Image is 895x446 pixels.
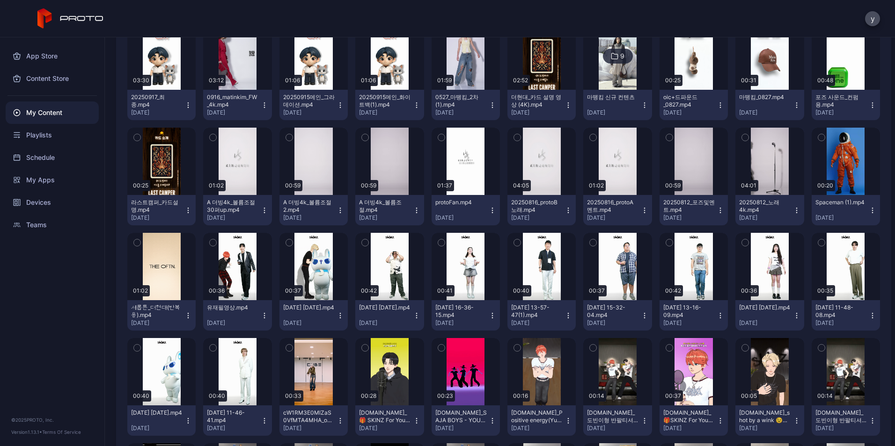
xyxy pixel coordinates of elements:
div: [DATE] [587,319,640,327]
div: [DATE] [739,424,792,432]
div: [DATE] [359,214,412,222]
button: [DATE] 13-16-09.mp4[DATE] [660,300,728,331]
button: [DATE] [DATE].mp4[DATE] [127,405,196,436]
div: 0916_matinkim_FW_4k.mp4 [207,94,258,108]
button: [DOMAIN_NAME]_도빈이형 반팔티셔츠 입은 기념👕🔥 #skinz #[PERSON_NAME] #[PERSON_NAME] #challenge #shorts_1080p(1)... [583,405,652,436]
div: A 더빙4k_볼륨조절.mp4 [359,199,411,214]
div: 2025-07-26 11-13-04.mp4 [131,409,183,417]
div: [DATE] [815,109,869,116]
div: 2025-07-26 13-16-09.mp4 [663,304,715,319]
div: 마뗑킴_0827.mp4 [739,94,791,101]
div: [DATE] [131,109,184,116]
button: [DOMAIN_NAME]_SAJA BOYS - YOUR IDOL by SKINZ #[PERSON_NAME] #[PERSON_NAME] #IlangKwon #kpopdemonh... [432,405,500,436]
div: [DATE] [511,109,565,116]
span: Version 1.13.1 • [11,429,42,435]
a: Content Store [6,67,99,90]
div: cW1RM3E0MlZaS0VfMTA4MHA_out.mp4 [283,409,335,424]
button: [DATE] [DATE].mp4[DATE] [735,300,804,331]
div: [DATE] [207,424,260,432]
div: SSYouTube.online_🎁 SKINZ For You #Cover #DOVIN #skinz #KenshiYonezu #米津玄師 #Lemon #shorts_1080p.mp4 [359,409,411,424]
div: [DATE] [587,109,640,116]
div: [DATE] [435,109,489,116]
div: [DATE] [739,109,792,116]
a: Playlists [6,124,99,146]
a: App Store [6,45,99,67]
div: My Content [6,101,99,124]
div: [DATE] [511,424,565,432]
button: 세롭튼_더현대(반복용).mp4[DATE] [127,300,196,331]
div: [DATE] [131,319,184,327]
button: [DATE] 15-32-04.mp4[DATE] [583,300,652,331]
div: [DATE] [435,424,489,432]
div: [DATE] [663,109,717,116]
div: 2025-07-26 17-08-24.mp4 [359,304,411,311]
a: Devices [6,191,99,214]
div: [DATE] [739,214,792,222]
div: [DATE] [511,319,565,327]
div: [DATE] [131,214,184,222]
div: 세롭튼_더현대(반복용).mp4 [131,304,183,319]
div: [DATE] [815,214,869,222]
button: 마뗑킴_0827.mp4[DATE] [735,90,804,120]
button: [DATE] 13-57-47(1).mp4[DATE] [507,300,576,331]
button: cW1RM3E0MlZaS0VfMTA4MHA_out.mp4[DATE] [279,405,348,436]
button: 0916_matinkim_FW_4k.mp4[DATE] [203,90,271,120]
button: y [865,11,880,26]
div: Spaceman (1).mp4 [815,199,867,206]
div: 2025-07-26 13-57-47(1).mp4 [511,304,563,319]
div: 20250917_최종.mp4 [131,94,183,108]
div: SSYouTube.online_shot by a wink 😉🏹 #skinz #스킨즈 #Dael #다엘_1080p.mp4 [739,409,791,424]
button: 20250915메인_화이트백(1).mp4[DATE] [355,90,424,120]
div: 20250812_포즈및멘트.mp4 [663,199,715,214]
button: [DOMAIN_NAME]_Positive energy(Yull ver.)🕺✨ #skinz #스킨즈 #Yull #율 #shorts_1080p.mp4[DATE] [507,405,576,436]
button: [DATE] 11-48-08.mp4[DATE] [812,300,880,331]
div: [DATE] [663,214,717,222]
div: A 더빙4k_볼륨조절30퍼up.mp4 [207,199,258,214]
div: SSYouTube.online_도빈이형 반팔티셔츠 입은 기념👕🔥 #skinz #dovin #yull #challenge #shorts_1080p.mp4 [815,409,867,424]
div: [DATE] [359,109,412,116]
div: [DATE] [283,214,337,222]
div: 0527_마뗑킴_2차 (1).mp4 [435,94,487,108]
a: Schedule [6,146,99,169]
div: [DATE] [131,424,184,432]
div: 2025-07-27 11-27-32.mp4 [283,304,335,311]
button: protoFan.mp4[DATE] [432,195,500,225]
a: Terms Of Service [42,429,81,435]
button: [DATE] 16-36-15.mp4[DATE] [432,300,500,331]
button: 포즈 사운드_컨펌용.mp4[DATE] [812,90,880,120]
div: 포즈 사운드_컨펌용.mp4 [815,94,867,108]
button: 더현대_카드 설명 영상 (4K).mp4[DATE] [507,90,576,120]
div: [DATE] [359,424,412,432]
div: [DATE] [739,319,792,327]
div: [DATE] [815,424,869,432]
button: [DATE] [DATE].mp4[DATE] [279,300,348,331]
button: 20250917_최종.mp4[DATE] [127,90,196,120]
div: 20250812_노래4k.mp4 [739,199,791,214]
div: [DATE] [207,214,260,222]
div: [DATE] [435,319,489,327]
div: [DATE] [283,424,337,432]
div: 20250816_protoA멘트.mp4 [587,199,638,214]
div: Teams [6,214,99,236]
div: 2025-07-26 11-46-41.mp4 [207,409,258,424]
div: SSYouTube.online_Positive energy(Yull ver.)🕺✨ #skinz #스킨즈 #Yull #율 #shorts_1080p.mp4 [511,409,563,424]
div: 20250915메인_화이트백(1).mp4 [359,94,411,108]
div: 라스트캠퍼_카드설명.mp4 [131,199,183,214]
button: 0527_마뗑킴_2차 (1).mp4[DATE] [432,90,500,120]
div: [DATE] [435,214,489,222]
div: © 2025 PROTO, Inc. [11,416,93,424]
div: [DATE] [587,424,640,432]
button: 20250915메인_그라데이션.mp4[DATE] [279,90,348,120]
button: [DOMAIN_NAME]_shot by a wink 😉🏹 #skinz #스킨즈 #Dael #다엘_1080p.mp4[DATE] [735,405,804,436]
div: 20250915메인_그라데이션.mp4 [283,94,335,108]
button: 마뗑킴 신규 컨텐츠[DATE] [583,90,652,120]
div: A 더빙4k_볼륨조절2.mp4 [283,199,335,214]
button: [DOMAIN_NAME]_도빈이형 반팔티셔츠 입은 기념👕🔥 #skinz #[PERSON_NAME] #[PERSON_NAME] #challenge #shorts_1080p.mp... [812,405,880,436]
button: 라스트캠퍼_카드설명.mp4[DATE] [127,195,196,225]
div: SSYouTube.online_도빈이형 반팔티셔츠 입은 기념👕🔥 #skinz #dovin #yull #challenge #shorts_1080p(1).mp4 [587,409,638,424]
div: 20250816_protoB노래.mp4 [511,199,563,214]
